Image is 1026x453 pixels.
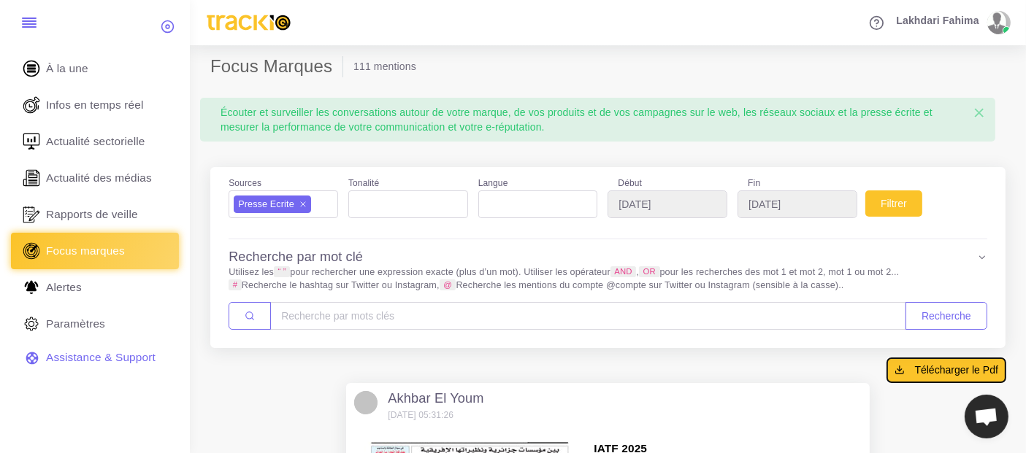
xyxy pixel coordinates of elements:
[20,58,42,80] img: home.svg
[608,190,727,218] input: YYYY-MM-DD
[46,243,125,259] span: Focus marques
[46,316,105,332] span: Paramètres
[274,266,290,277] code: “ ”
[20,167,42,189] img: revue-editorielle.svg
[11,306,179,342] a: Paramètres
[865,190,922,217] button: Filtrer
[11,123,179,160] a: Actualité sectorielle
[11,233,179,269] a: Focus marques
[20,204,42,225] img: rapport_1.svg
[20,131,42,152] img: revue-sectorielle.svg
[20,94,42,116] img: revue-live.svg
[11,269,179,306] a: Alertes
[20,313,42,335] img: parametre.svg
[738,190,857,218] input: YYYY-MM-DD
[11,50,179,87] a: À la une
[11,196,179,233] a: Rapports de veille
[210,98,985,142] div: Écouter et surveiller les conversations autour de votre marque, de vos produits et de vos campagn...
[896,15,979,26] span: Lakhdari Fahima
[354,391,378,414] img: Avatar
[270,302,906,330] input: Amount
[46,133,145,150] span: Actualité sectorielle
[906,302,987,330] button: Recherche
[973,101,985,124] span: ×
[610,266,637,277] code: AND
[229,279,242,290] code: #
[963,98,995,128] button: Close
[478,177,508,190] label: Langue
[11,160,179,196] a: Actualité des médias
[200,8,297,37] img: trackio.svg
[11,87,179,123] a: Infos en temps réel
[46,170,152,186] span: Actualité des médias
[229,266,987,292] p: Utilisez les pour rechercher une expression exacte (plus d’un mot). Utiliser les opérateur , pour...
[639,266,659,277] code: OR
[46,61,88,77] span: À la une
[353,59,416,74] li: 111 mentions
[229,177,261,190] label: Sources
[229,249,363,266] h4: Recherche par mot clé
[915,363,998,377] span: Télécharger le Pdf
[46,206,138,222] span: Rapports de veille
[20,276,42,298] img: Alerte.svg
[738,177,857,190] label: Fin
[46,279,82,295] span: Alertes
[348,177,379,190] label: Tonalité
[46,349,156,365] span: Assistance & Support
[608,177,727,190] label: Début
[440,279,456,290] code: @
[887,358,1006,382] button: Télécharger le Pdf
[987,11,1006,34] img: avatar
[965,395,1008,438] div: Ouvrir le chat
[388,410,453,420] small: [DATE] 05:31:26
[210,56,343,77] h2: Focus Marques
[388,391,483,407] h5: Akhbar El Youm
[20,240,42,262] img: focus-marques.svg
[234,195,311,213] li: Presse Ecrite
[889,11,1016,34] a: Lakhdari Fahima avatar
[46,97,144,113] span: Infos en temps réel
